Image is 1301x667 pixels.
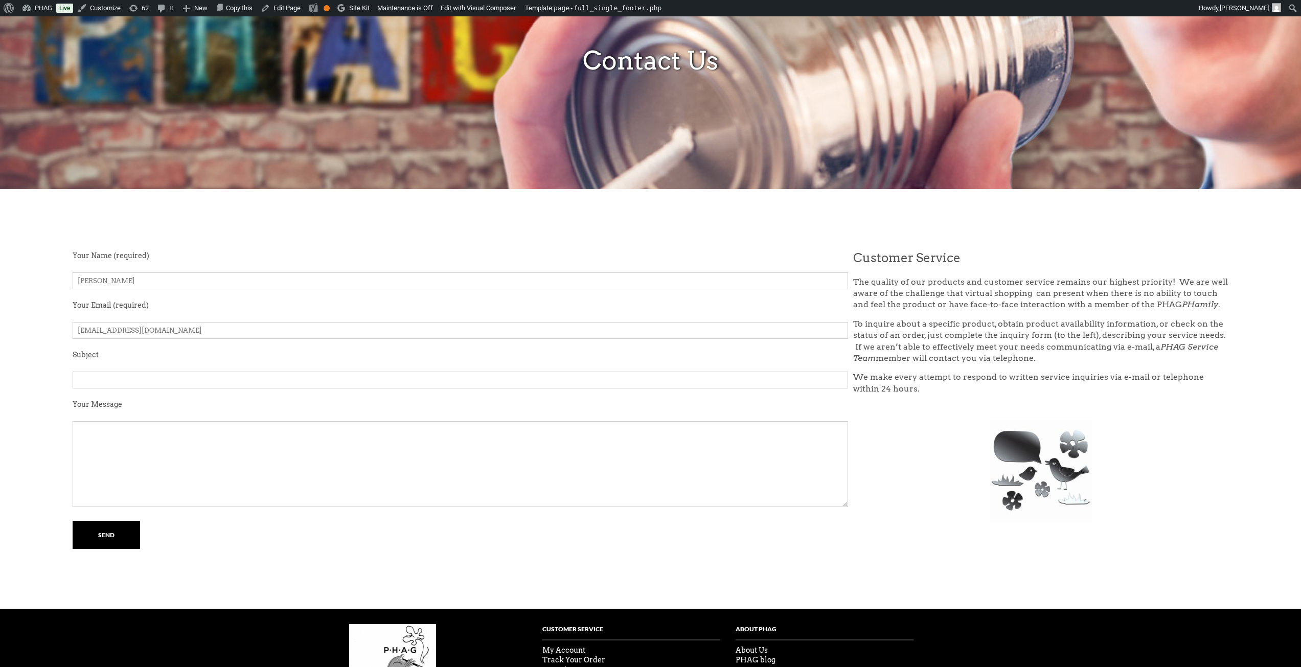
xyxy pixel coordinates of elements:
[736,624,914,640] h4: About PHag
[73,521,140,549] input: Send
[853,277,1228,318] h4: The quality of our products and customer service remains our highest priority! We are well aware ...
[853,318,1228,372] h4: To inquire about a specific product, obtain product availability information, or check on the sta...
[736,656,775,664] a: PHAG blog
[736,646,768,654] a: About Us
[554,4,661,12] span: page-full_single_footer.php
[56,4,73,13] a: Live
[1220,4,1269,12] span: [PERSON_NAME]
[73,250,838,559] form: Contact form
[542,646,585,654] a: My Account
[990,420,1092,522] img: Decal twitter
[8,37,1293,83] h3: Contact Us
[349,4,370,12] span: Site Kit
[324,5,330,11] div: OK
[73,399,838,421] p: Your Message
[1182,300,1218,309] em: PHamily
[73,300,838,322] p: Your Email (required)
[542,656,605,664] a: Track Your Order
[73,349,838,372] p: Subject
[853,372,1228,402] h4: We make every attempt to respond to written service inquiries via e-mail or telephone within 24 h...
[73,250,838,272] p: Your Name (required)
[853,250,1228,276] h1: Customer Service
[542,624,720,640] h4: Customer Service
